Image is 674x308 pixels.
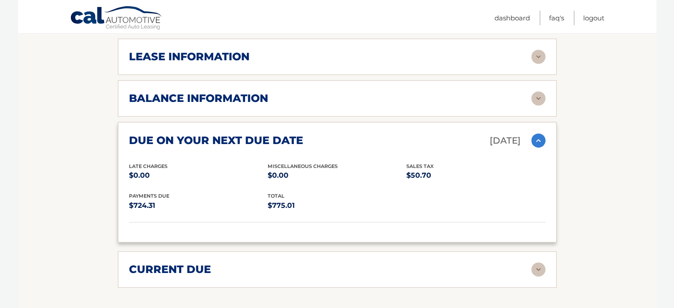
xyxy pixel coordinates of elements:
[70,6,163,31] a: Cal Automotive
[268,193,284,199] span: total
[406,169,545,182] p: $50.70
[268,163,338,169] span: Miscellaneous Charges
[406,163,434,169] span: Sales Tax
[129,199,268,212] p: $724.31
[490,133,521,148] p: [DATE]
[549,11,564,25] a: FAQ's
[583,11,604,25] a: Logout
[531,91,545,105] img: accordion-rest.svg
[495,11,530,25] a: Dashboard
[129,263,211,276] h2: current due
[129,163,168,169] span: Late Charges
[268,199,406,212] p: $775.01
[531,133,545,148] img: accordion-active.svg
[531,262,545,277] img: accordion-rest.svg
[129,92,268,105] h2: balance information
[129,193,169,199] span: Payments Due
[268,169,406,182] p: $0.00
[531,50,545,64] img: accordion-rest.svg
[129,50,249,63] h2: lease information
[129,169,268,182] p: $0.00
[129,134,303,147] h2: due on your next due date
